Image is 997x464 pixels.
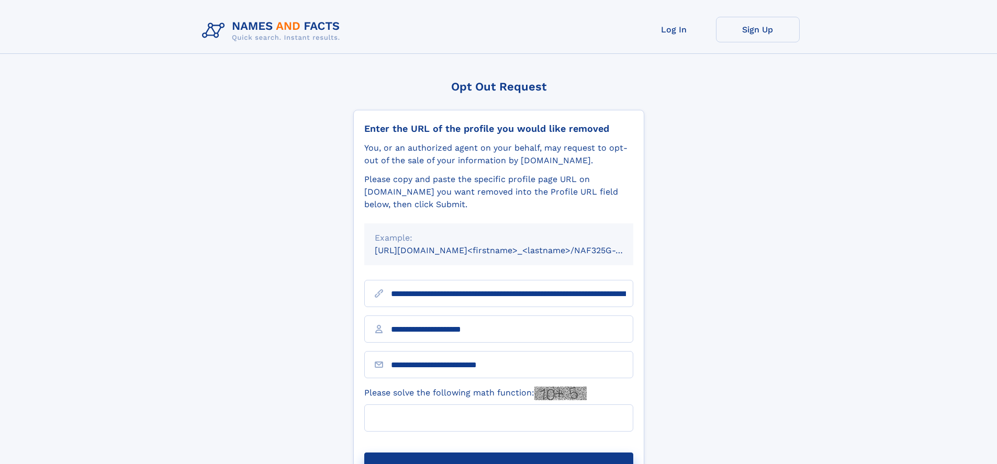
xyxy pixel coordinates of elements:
label: Please solve the following math function: [364,387,587,400]
img: Logo Names and Facts [198,17,349,45]
div: Example: [375,232,623,244]
a: Log In [632,17,716,42]
div: You, or an authorized agent on your behalf, may request to opt-out of the sale of your informatio... [364,142,633,167]
small: [URL][DOMAIN_NAME]<firstname>_<lastname>/NAF325G-xxxxxxxx [375,245,653,255]
div: Please copy and paste the specific profile page URL on [DOMAIN_NAME] you want removed into the Pr... [364,173,633,211]
div: Opt Out Request [353,80,644,93]
a: Sign Up [716,17,800,42]
div: Enter the URL of the profile you would like removed [364,123,633,134]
